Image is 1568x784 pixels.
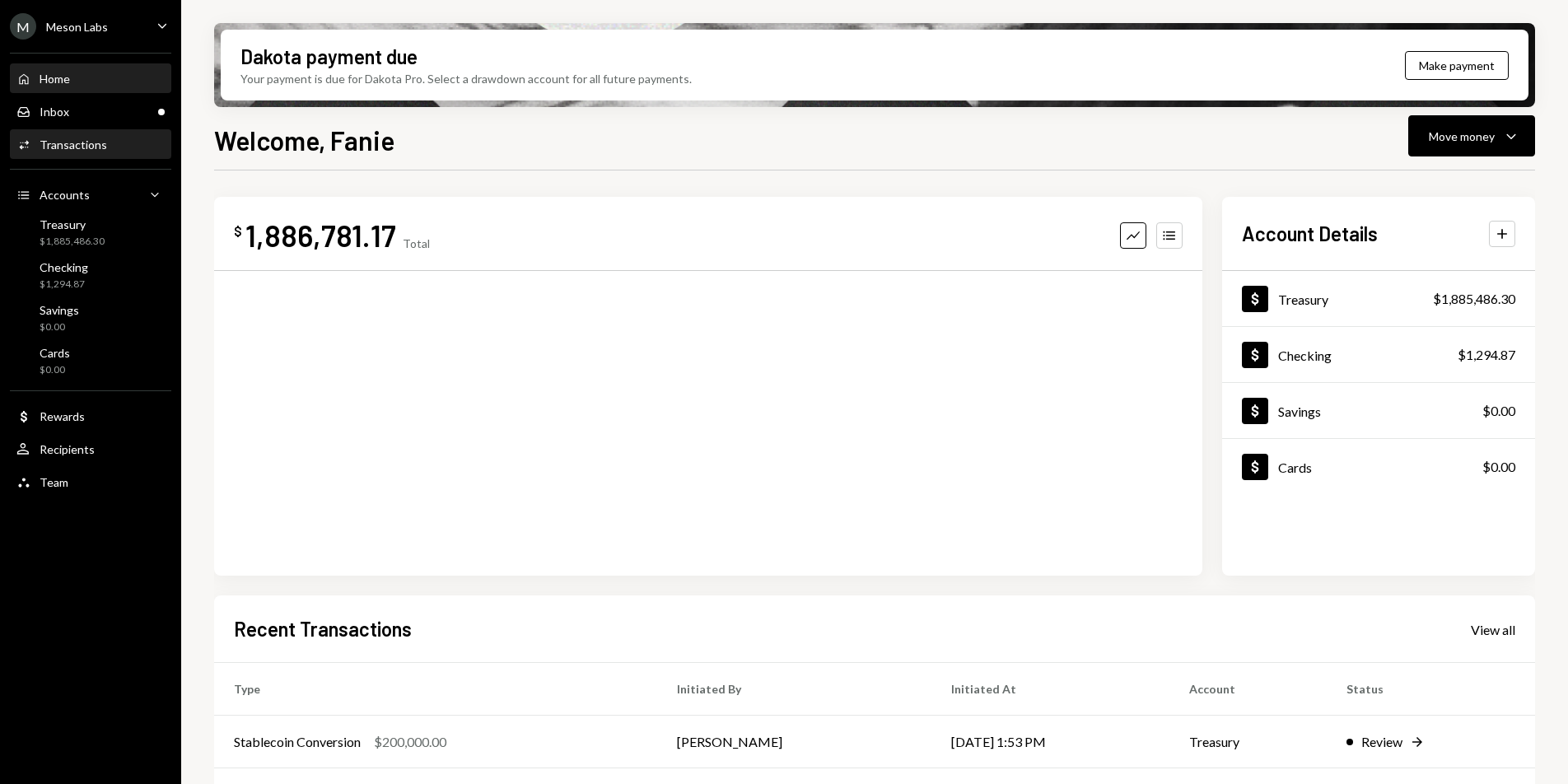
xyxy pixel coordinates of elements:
[10,180,171,209] a: Accounts
[245,217,396,254] div: 1,886,781.17
[40,235,105,249] div: $1,885,486.30
[240,70,692,87] div: Your payment is due for Dakota Pro. Select a drawdown account for all future payments.
[931,716,1169,768] td: [DATE] 1:53 PM
[1405,51,1509,80] button: Make payment
[403,236,430,250] div: Total
[10,434,171,464] a: Recipients
[1471,620,1515,638] a: View all
[234,223,242,240] div: $
[1482,401,1515,421] div: $0.00
[10,467,171,497] a: Team
[1222,383,1535,438] a: Savings$0.00
[40,217,105,231] div: Treasury
[1482,457,1515,477] div: $0.00
[1169,663,1327,716] th: Account
[214,663,657,716] th: Type
[10,401,171,431] a: Rewards
[40,138,107,152] div: Transactions
[40,346,70,360] div: Cards
[1278,292,1328,307] div: Treasury
[40,260,88,274] div: Checking
[1169,716,1327,768] td: Treasury
[1278,348,1332,363] div: Checking
[1278,404,1321,419] div: Savings
[1327,663,1535,716] th: Status
[1361,732,1402,752] div: Review
[40,303,79,317] div: Savings
[240,43,418,70] div: Dakota payment due
[40,278,88,292] div: $1,294.87
[40,105,69,119] div: Inbox
[1278,460,1312,475] div: Cards
[657,663,932,716] th: Initiated By
[1408,115,1535,156] button: Move money
[234,615,412,642] h2: Recent Transactions
[1429,128,1495,145] div: Move money
[1433,289,1515,309] div: $1,885,486.30
[1242,220,1378,247] h2: Account Details
[46,20,108,34] div: Meson Labs
[40,409,85,423] div: Rewards
[40,320,79,334] div: $0.00
[1222,271,1535,326] a: Treasury$1,885,486.30
[10,255,171,295] a: Checking$1,294.87
[40,442,95,456] div: Recipients
[1222,327,1535,382] a: Checking$1,294.87
[1222,439,1535,494] a: Cards$0.00
[40,475,68,489] div: Team
[1471,622,1515,638] div: View all
[10,63,171,93] a: Home
[40,72,70,86] div: Home
[10,13,36,40] div: M
[10,212,171,252] a: Treasury$1,885,486.30
[10,129,171,159] a: Transactions
[10,96,171,126] a: Inbox
[657,716,932,768] td: [PERSON_NAME]
[931,663,1169,716] th: Initiated At
[374,732,446,752] div: $200,000.00
[214,124,394,156] h1: Welcome, Fanie
[10,298,171,338] a: Savings$0.00
[1458,345,1515,365] div: $1,294.87
[40,188,90,202] div: Accounts
[10,341,171,380] a: Cards$0.00
[40,363,70,377] div: $0.00
[234,732,361,752] div: Stablecoin Conversion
